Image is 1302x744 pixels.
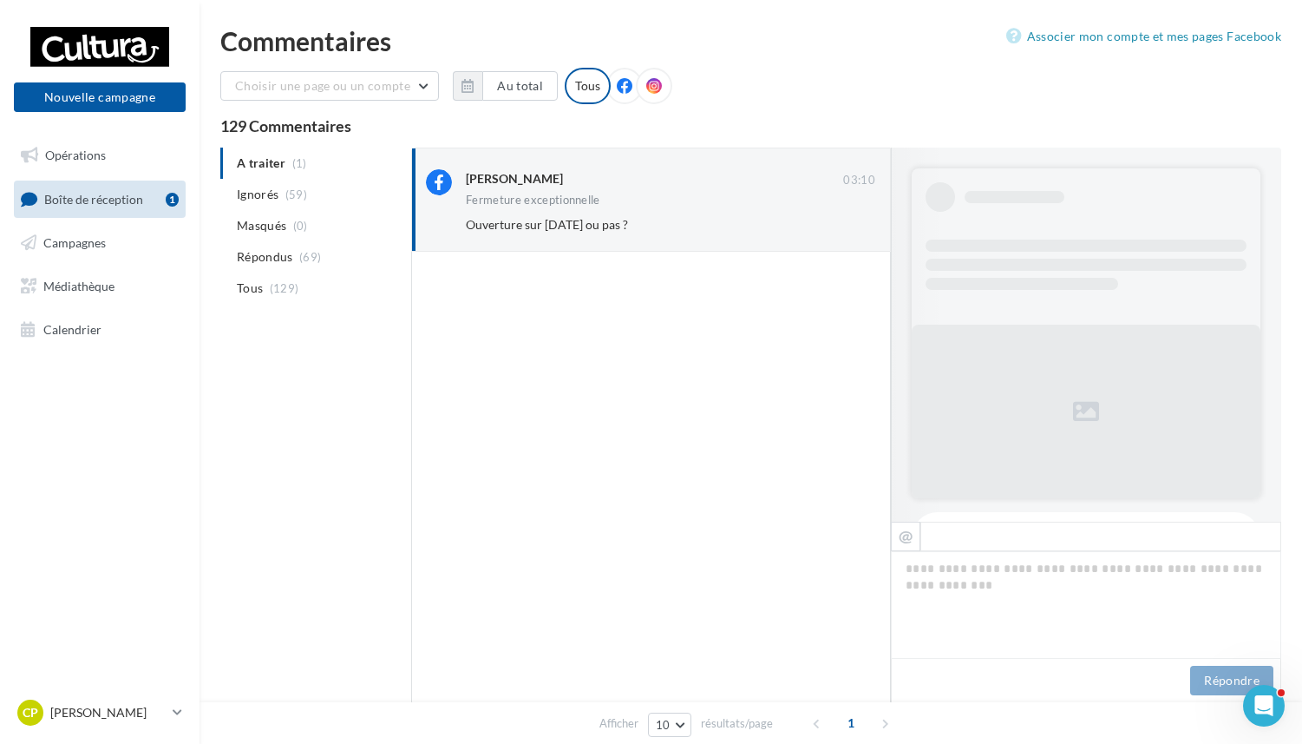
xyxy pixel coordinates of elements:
[453,71,558,101] button: Au total
[166,193,179,207] div: 1
[220,71,439,101] button: Choisir une page ou un compte
[10,268,189,305] a: Médiathèque
[237,280,263,297] span: Tous
[10,181,189,218] a: Boîte de réception1
[43,235,106,250] span: Campagnes
[237,217,286,234] span: Masqués
[237,248,293,266] span: Répondus
[1190,666,1273,695] button: Répondre
[237,186,278,203] span: Ignorés
[837,709,865,737] span: 1
[10,225,189,261] a: Campagnes
[270,281,299,295] span: (129)
[285,188,307,201] span: (59)
[299,250,321,264] span: (69)
[235,78,410,93] span: Choisir une page ou un compte
[23,704,38,721] span: CP
[14,696,186,729] a: CP [PERSON_NAME]
[220,118,1281,134] div: 129 Commentaires
[43,321,101,336] span: Calendrier
[1006,26,1281,47] a: Associer mon compte et mes pages Facebook
[14,82,186,112] button: Nouvelle campagne
[1243,685,1285,727] iframe: Intercom live chat
[50,704,166,721] p: [PERSON_NAME]
[482,71,558,101] button: Au total
[43,279,114,293] span: Médiathèque
[220,28,1281,54] div: Commentaires
[466,194,600,206] div: Fermeture exceptionnelle
[701,715,773,732] span: résultats/page
[466,170,563,188] div: [PERSON_NAME]
[44,191,143,206] span: Boîte de réception
[466,217,628,232] span: Ouverture sur [DATE] ou pas ?
[843,173,875,188] span: 03:10
[45,148,106,162] span: Opérations
[10,312,189,348] a: Calendrier
[648,713,692,737] button: 10
[565,68,611,104] div: Tous
[599,715,638,732] span: Afficher
[293,219,308,233] span: (0)
[656,718,671,732] span: 10
[10,137,189,174] a: Opérations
